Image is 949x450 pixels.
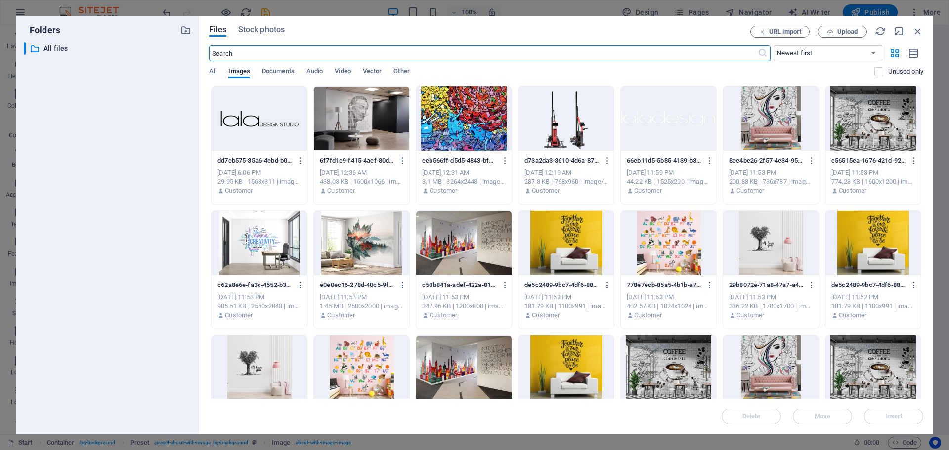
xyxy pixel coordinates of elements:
[422,293,506,302] div: [DATE] 11:53 PM
[262,65,295,79] span: Documents
[634,186,662,195] p: Customer
[320,156,394,165] p: 6f7fd1c9-f415-4aef-80d1-9aa36a72bff0-SUdra7DIIlDtiqRkIkmHkg.jpg
[306,65,323,79] span: Audio
[524,281,599,289] p: de5c2489-9bc7-4df6-8856-357a5e1d23f51-HLs2ApRaYsrGRbzbeJC1BA.jpg
[831,156,906,165] p: c56515ea-1676-421d-9246-d180e6487b2d-EWFn8rjgO38yqqLB8wf3ZA.jpg
[888,67,923,76] p: Displays only files that are not in use on the website. Files added during this session can still...
[217,168,301,177] div: [DATE] 6:06 PM
[729,177,813,186] div: 200.88 KB | 736x787 | image/jpeg
[524,168,608,177] div: [DATE] 12:19 AM
[524,156,599,165] p: d73a2da3-3610-4d6a-8725-b686ce7c63e3-h52tEBgoSAVA7NucQLdtmA.png
[217,302,301,311] div: 905.51 KB | 2560x2048 | image/jpeg
[335,65,350,79] span: Video
[363,65,382,79] span: Vector
[894,26,905,37] i: Minimize
[43,43,173,54] p: All files
[24,42,26,55] div: ​
[818,26,867,38] button: Upload
[736,311,764,320] p: Customer
[634,311,662,320] p: Customer
[24,24,60,37] p: Folders
[627,302,710,311] div: 402.57 KB | 1024x1024 | image/jpeg
[627,293,710,302] div: [DATE] 11:53 PM
[532,186,560,195] p: Customer
[729,281,803,289] p: 29b8072e-71a8-47a7-a403-1d095acf5a7f-Zr5qTyHfKKCc5khCs7Ie3A.jpg
[320,177,403,186] div: 438.03 KB | 1600x1066 | image/jpeg
[627,156,701,165] p: 66eb11d5-5b85-4139-b36d-ca67143b1beb-DNc7kMTWcLQs44haqeyhMg.png
[912,26,923,37] i: Close
[228,65,250,79] span: Images
[524,177,608,186] div: 287.8 KB | 768x960 | image/png
[532,311,560,320] p: Customer
[831,302,915,311] div: 181.79 KB | 1100x991 | image/jpeg
[225,186,253,195] p: Customer
[831,293,915,302] div: [DATE] 11:52 PM
[209,65,216,79] span: All
[627,281,701,289] p: 778e7ecb-85a5-4b1b-a728-2d1d360a26c7-oWjBEBRKfy5sk9xjWDO_6Q.jpg
[327,186,355,195] p: Customer
[839,186,866,195] p: Customer
[225,311,253,320] p: Customer
[422,177,506,186] div: 3.1 MB | 3264x2448 | image/jpeg
[875,26,886,37] i: Reload
[327,311,355,320] p: Customer
[430,311,457,320] p: Customer
[831,177,915,186] div: 774.23 KB | 1600x1200 | image/jpeg
[422,168,506,177] div: [DATE] 12:31 AM
[729,302,813,311] div: 336.22 KB | 1700x1700 | image/jpeg
[320,302,403,311] div: 1.45 MB | 2500x2000 | image/jpeg
[627,177,710,186] div: 44.22 KB | 1525x290 | image/png
[736,186,764,195] p: Customer
[750,26,810,38] button: URL import
[217,177,301,186] div: 29.95 KB | 1563x311 | image/png
[729,293,813,302] div: [DATE] 11:53 PM
[422,156,496,165] p: ccb566ff-d5d5-4843-bfef-eead90c6ca37-bSTvcsPwT-yKa36AFfGorA.jpg
[729,156,803,165] p: 8ce4bc26-2f57-4e34-958a-eb568f7019f2-DtJrv9iXFnFNHoKiLqQJQg.jpg
[320,281,394,289] p: e0e0ec16-278d-40c5-9ff2-cc62f333f6f3-rianTB_jufayVSoEXOH-aw.jpg
[320,293,403,302] div: [DATE] 11:53 PM
[430,186,457,195] p: Customer
[839,311,866,320] p: Customer
[217,293,301,302] div: [DATE] 11:53 PM
[837,29,858,35] span: Upload
[209,24,226,36] span: Files
[393,65,409,79] span: Other
[422,281,496,289] p: c50b841a-adef-422a-81d0-65c62de7fb15-6VudydAcuDCxsYZOOTXS3Q.jpg
[217,156,292,165] p: dd7cb575-35a6-4ebd-b0a2-2acb1d184b8b-k7MkVhOmj5KiidBB2YU2rg.png
[422,302,506,311] div: 347.96 KB | 1200x800 | image/jpeg
[831,281,906,289] p: de5c2489-9bc7-4df6-8856-357a5e1d23f51-fOD2gJJiRofA8gSBsQan7w.jpg
[238,24,285,36] span: Stock photos
[627,168,710,177] div: [DATE] 11:59 PM
[180,25,191,36] i: Create new folder
[769,29,801,35] span: URL import
[217,281,292,289] p: c62a8e6e-fa3c-4552-b3a2-2326a22ac05f-VGzvS2913FRbJY57EC5ZKw.jpg
[320,168,403,177] div: [DATE] 12:36 AM
[831,168,915,177] div: [DATE] 11:53 PM
[524,302,608,311] div: 181.79 KB | 1100x991 | image/jpeg
[524,293,608,302] div: [DATE] 11:53 PM
[209,45,757,61] input: Search
[729,168,813,177] div: [DATE] 11:53 PM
